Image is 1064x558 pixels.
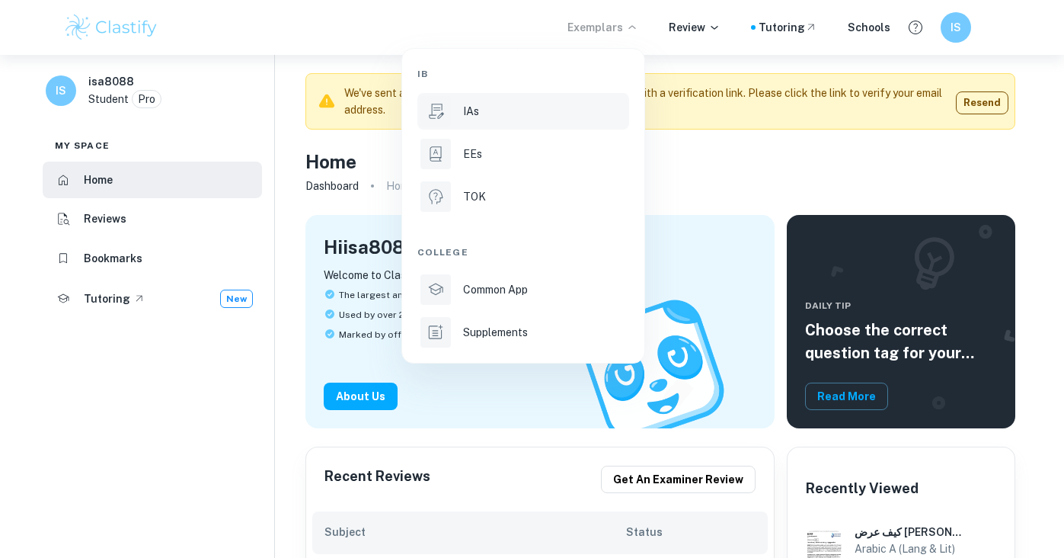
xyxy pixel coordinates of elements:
a: Common App [417,271,629,308]
a: IAs [417,93,629,130]
span: IB [417,67,428,81]
a: EEs [417,136,629,172]
a: Supplements [417,314,629,351]
p: TOK [463,188,486,205]
p: IAs [463,103,479,120]
p: Common App [463,281,528,298]
span: College [417,245,468,259]
p: Supplements [463,324,528,341]
a: TOK [417,178,629,215]
p: EEs [463,146,482,162]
